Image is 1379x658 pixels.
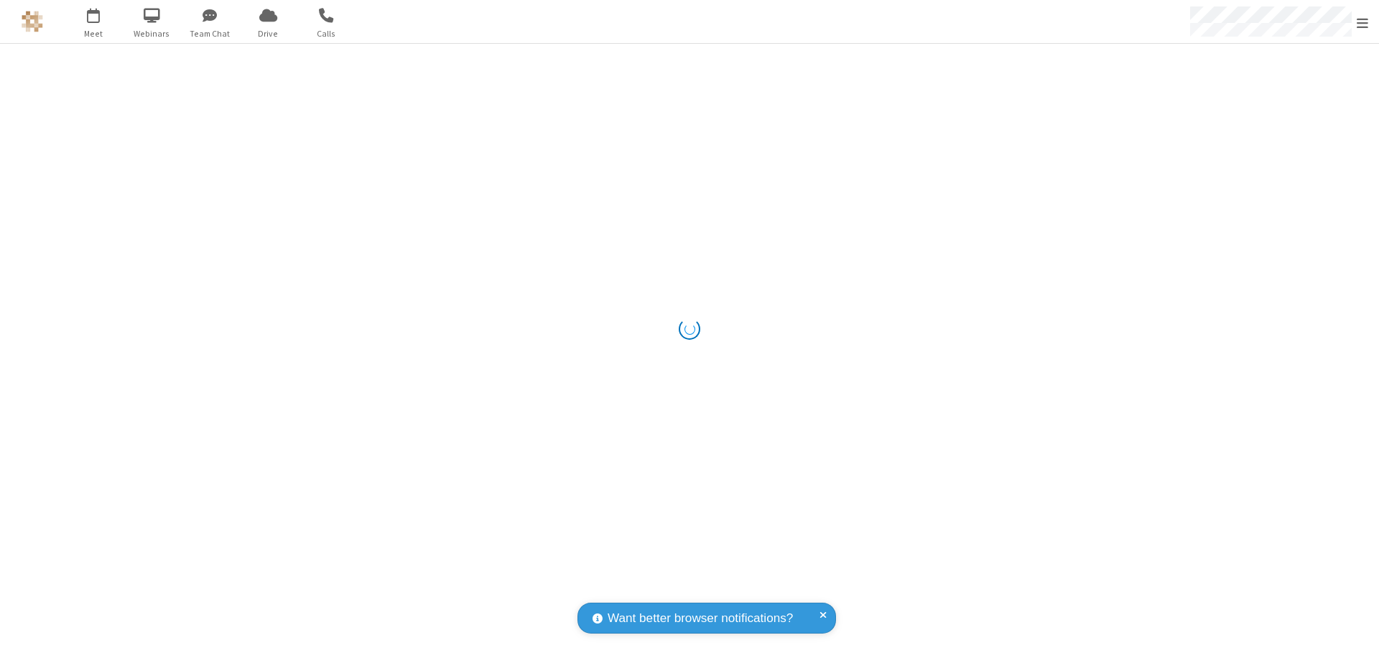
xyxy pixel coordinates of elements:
[183,27,237,40] span: Team Chat
[125,27,179,40] span: Webinars
[300,27,353,40] span: Calls
[22,11,43,32] img: QA Selenium DO NOT DELETE OR CHANGE
[67,27,121,40] span: Meet
[241,27,295,40] span: Drive
[608,609,793,628] span: Want better browser notifications?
